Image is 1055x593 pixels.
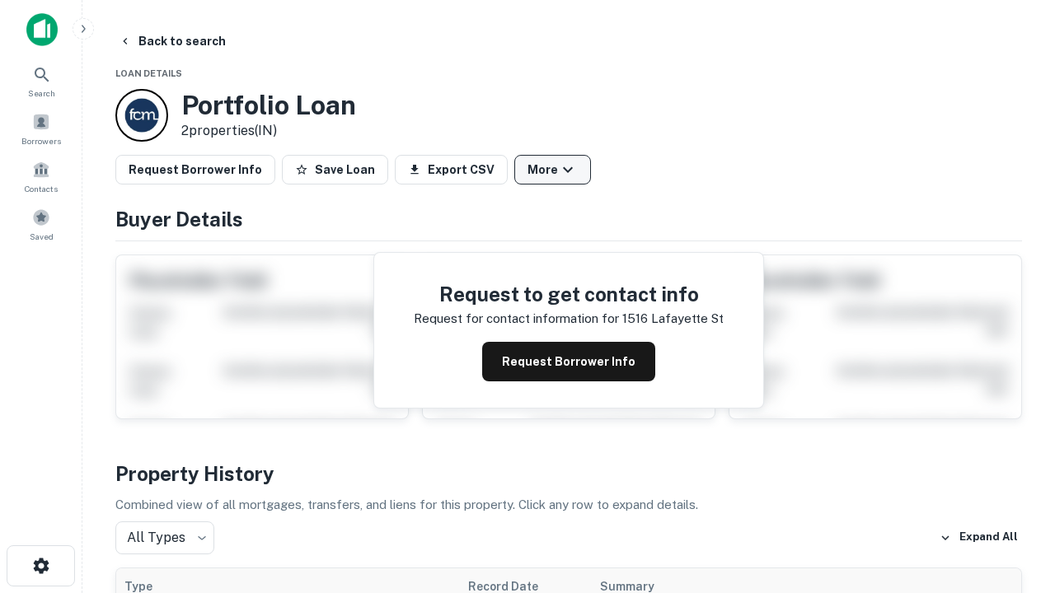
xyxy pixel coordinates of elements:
span: Contacts [25,182,58,195]
button: Export CSV [395,155,508,184]
a: Borrowers [5,106,77,151]
button: More [514,155,591,184]
h4: Property History [115,459,1022,488]
h4: Request to get contact info [414,279,724,309]
span: Saved [30,230,54,243]
button: Expand All [935,525,1022,550]
span: Borrowers [21,134,61,147]
p: 1516 lafayette st [622,309,724,329]
p: 2 properties (IN) [181,121,356,141]
img: capitalize-icon.png [26,13,58,46]
span: Loan Details [115,68,182,78]
div: All Types [115,521,214,554]
a: Saved [5,202,77,246]
button: Back to search [112,26,232,56]
button: Save Loan [282,155,388,184]
p: Combined view of all mortgages, transfers, and liens for this property. Click any row to expand d... [115,495,1022,515]
h3: Portfolio Loan [181,90,356,121]
button: Request Borrower Info [115,155,275,184]
h4: Buyer Details [115,204,1022,234]
span: Search [28,86,55,100]
a: Search [5,58,77,103]
iframe: Chat Widget [973,461,1055,540]
button: Request Borrower Info [482,342,655,381]
p: Request for contact information for [414,309,619,329]
a: Contacts [5,154,77,198]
